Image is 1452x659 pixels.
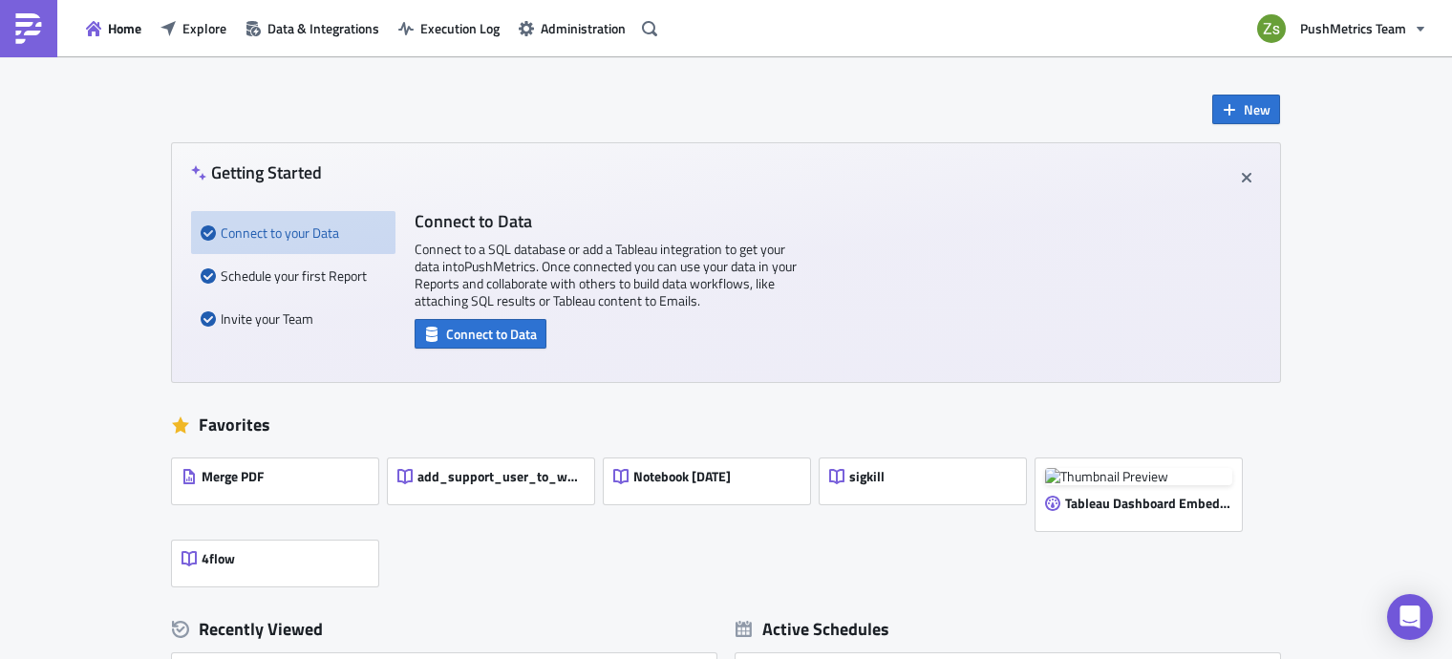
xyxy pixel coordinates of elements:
span: Home [108,18,141,38]
span: add_support_user_to_workspace [417,468,584,485]
div: Active Schedules [736,618,889,640]
a: 4flow [172,531,388,586]
span: New [1244,99,1270,119]
span: Connect to Data [446,324,537,344]
img: Thumbnail Preview [1045,468,1232,485]
div: Favorites [172,411,1280,439]
span: Merge PDF [202,468,264,485]
span: Explore [182,18,226,38]
img: Avatar [1255,12,1288,45]
span: 4flow [202,550,235,567]
a: Notebook [DATE] [604,449,820,531]
span: Tableau Dashboard Embed [DATE] [1065,495,1231,512]
div: Schedule your first Report [201,254,386,297]
div: Invite your Team [201,297,386,340]
div: Connect to your Data [201,211,386,254]
button: Home [76,13,151,43]
span: Administration [541,18,626,38]
span: PushMetrics Team [1300,18,1406,38]
button: PushMetrics Team [1246,8,1438,50]
div: Open Intercom Messenger [1387,594,1433,640]
span: Execution Log [420,18,500,38]
img: PushMetrics [13,13,44,44]
a: sigkill [820,449,1036,531]
button: Explore [151,13,236,43]
span: sigkill [849,468,885,485]
button: Data & Integrations [236,13,389,43]
button: New [1212,95,1280,124]
p: Connect to a SQL database or add a Tableau integration to get your data into PushMetrics . Once c... [415,241,797,309]
button: Connect to Data [415,319,546,349]
span: Data & Integrations [267,18,379,38]
a: Merge PDF [172,449,388,531]
a: Connect to Data [415,322,546,342]
a: Thumbnail PreviewTableau Dashboard Embed [DATE] [1036,449,1251,531]
button: Administration [509,13,635,43]
span: Notebook [DATE] [633,468,731,485]
a: add_support_user_to_workspace [388,449,604,531]
h4: Connect to Data [415,211,797,231]
h4: Getting Started [191,162,322,182]
button: Execution Log [389,13,509,43]
div: Recently Viewed [172,615,716,644]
